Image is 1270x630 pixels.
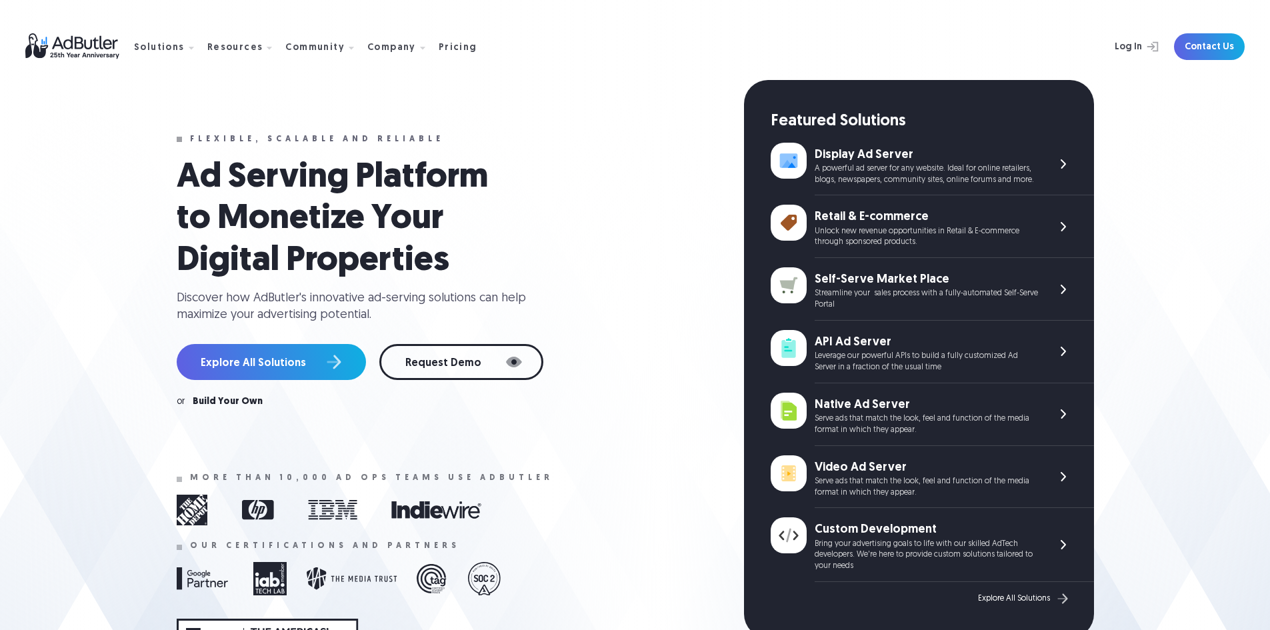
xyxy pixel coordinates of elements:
[771,321,1094,383] a: API Ad Server Leverage our powerful APIs to build a fully customized Ad Server in a fraction of t...
[207,43,263,53] div: Resources
[193,397,263,407] a: Build Your Own
[771,508,1094,582] a: Custom Development Bring your advertising goals to life with our skilled AdTech developers. We're...
[177,344,366,380] a: Explore All Solutions
[771,258,1094,321] a: Self-Serve Market Place Streamline your sales process with a fully-automated Self-Serve Portal
[190,541,460,551] div: Our certifications and partners
[978,590,1071,607] a: Explore All Solutions
[815,209,1038,225] div: Retail & E-commerce
[815,334,1038,351] div: API Ad Server
[815,476,1038,499] div: Serve ads that match the look, feel and function of the media format in which they appear.
[815,226,1038,249] div: Unlock new revenue opportunities in Retail & E-commerce through sponsored products.
[134,43,185,53] div: Solutions
[815,397,1038,413] div: Native Ad Server
[177,290,537,323] div: Discover how AdButler's innovative ad-serving solutions can help maximize your advertising potent...
[1174,33,1245,60] a: Contact Us
[177,157,523,282] h1: Ad Serving Platform to Monetize Your Digital Properties
[771,133,1094,196] a: Display Ad Server A powerful ad server for any website. Ideal for online retailers, blogs, newspa...
[815,288,1038,311] div: Streamline your sales process with a fully-automated Self-Serve Portal
[815,539,1038,572] div: Bring your advertising goals to life with our skilled AdTech developers. We're here to provide cu...
[815,521,1038,538] div: Custom Development
[815,413,1038,436] div: Serve ads that match the look, feel and function of the media format in which they appear.
[815,351,1038,373] div: Leverage our powerful APIs to build a fully customized Ad Server in a fraction of the usual time
[379,344,543,380] a: Request Demo
[439,41,488,53] a: Pricing
[1079,33,1166,60] a: Log In
[177,397,185,407] div: or
[771,111,1094,133] div: Featured Solutions
[815,147,1038,163] div: Display Ad Server
[190,135,444,144] div: Flexible, scalable and reliable
[771,383,1094,446] a: Native Ad Server Serve ads that match the look, feel and function of the media format in which th...
[190,473,553,483] div: More than 10,000 ad ops teams use adbutler
[771,195,1094,258] a: Retail & E-commerce Unlock new revenue opportunities in Retail & E-commerce through sponsored pro...
[771,446,1094,509] a: Video Ad Server Serve ads that match the look, feel and function of the media format in which the...
[815,459,1038,476] div: Video Ad Server
[815,163,1038,186] div: A powerful ad server for any website. Ideal for online retailers, blogs, newspapers, community si...
[285,43,345,53] div: Community
[367,43,416,53] div: Company
[439,43,477,53] div: Pricing
[815,271,1038,288] div: Self-Serve Market Place
[978,594,1050,603] div: Explore All Solutions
